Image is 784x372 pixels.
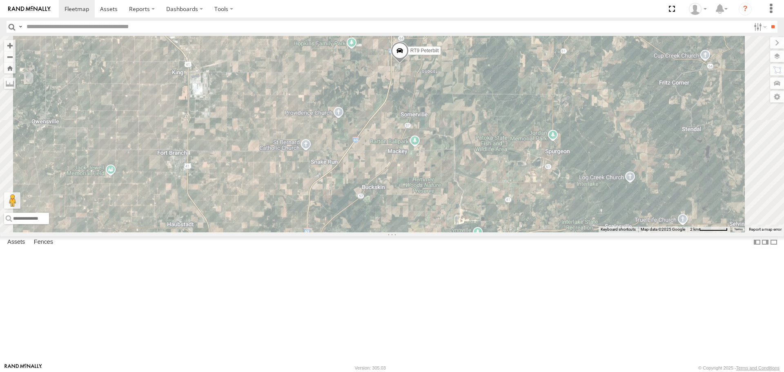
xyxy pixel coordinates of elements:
span: Map data ©2025 Google [641,227,685,232]
label: Fences [30,237,57,248]
a: Terms and Conditions [736,365,780,370]
div: Nathan Stone [686,3,710,15]
a: Visit our Website [4,364,42,372]
img: rand-logo.svg [8,6,51,12]
div: © Copyright 2025 - [698,365,780,370]
label: Assets [3,237,29,248]
span: 2 km [690,227,699,232]
button: Zoom out [4,51,16,62]
label: Hide Summary Table [770,236,778,248]
button: Keyboard shortcuts [601,227,636,232]
label: Map Settings [770,91,784,102]
label: Measure [4,78,16,89]
label: Dock Summary Table to the Left [753,236,761,248]
button: Zoom Home [4,62,16,74]
i: ? [739,2,752,16]
label: Search Query [17,21,24,33]
a: Report a map error [749,227,782,232]
label: Dock Summary Table to the Right [761,236,769,248]
a: Terms [734,227,743,231]
span: RT9 Peterbilt [410,48,439,53]
div: Version: 305.03 [355,365,386,370]
button: Map Scale: 2 km per 66 pixels [688,227,730,232]
label: Search Filter Options [751,21,768,33]
button: Zoom in [4,40,16,51]
button: Drag Pegman onto the map to open Street View [4,192,20,209]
